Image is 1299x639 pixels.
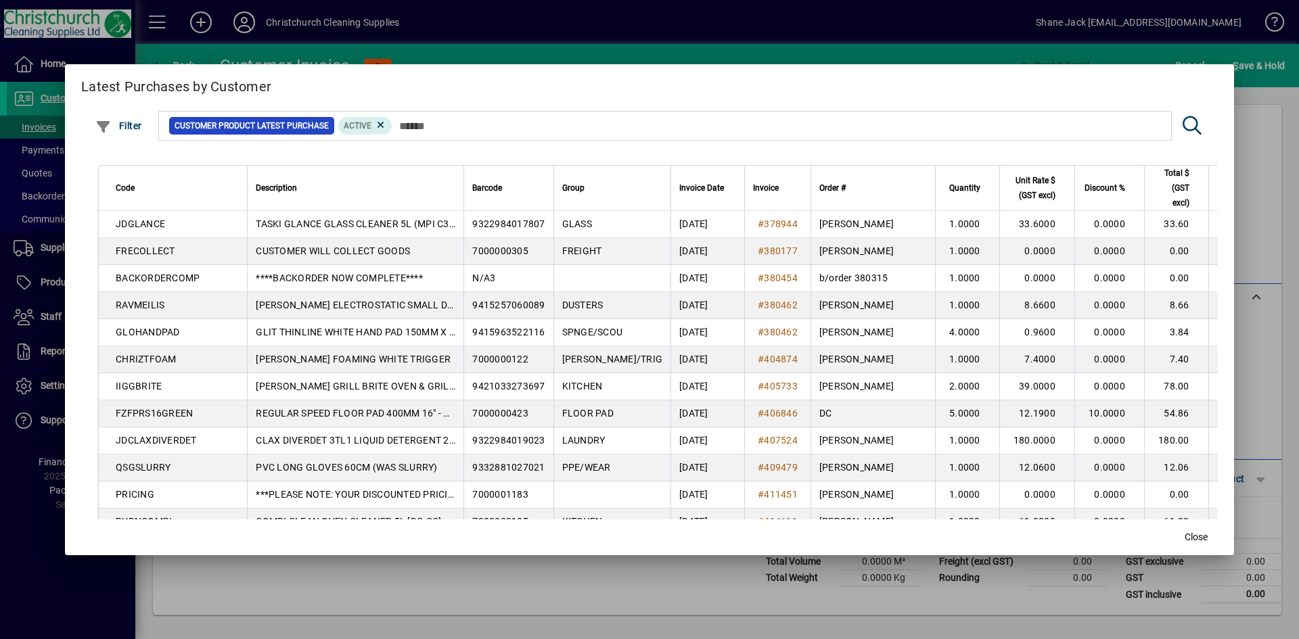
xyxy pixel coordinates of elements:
span: SPNGE/SCOU [562,327,623,337]
span: 9322984017807 [472,218,545,229]
td: [DATE] [670,400,744,427]
td: 0.0000 [999,481,1074,508]
td: [DATE] [670,454,744,481]
span: [PERSON_NAME] ELECTROSTATIC SMALL DUSTER 61CM [256,300,504,310]
span: # [758,245,764,256]
td: 0.0000 [1074,211,1144,238]
span: 7000000105 [472,516,528,527]
td: [DATE] [670,211,744,238]
div: Group [562,181,663,195]
span: 7000001183 [472,489,528,500]
mat-chip: Product Activation Status: Active [338,117,392,135]
span: 9332881027021 [472,462,545,473]
td: 180.00 [1144,427,1208,454]
span: # [758,489,764,500]
span: Barcode [472,181,502,195]
span: [PERSON_NAME]/TRIG [562,354,663,364]
td: 0.0000 [1074,292,1144,319]
span: 407524 [764,435,798,446]
span: KITCHEN [562,381,603,392]
span: FRECOLLECT [116,245,175,256]
td: 2.0000 [935,373,999,400]
td: 0.0000 [1074,238,1144,265]
span: CLAX DIVERDET 3TL1 LIQUID DETERGENT 20L (MPI C33) [256,435,506,446]
td: [PERSON_NAME] [811,454,935,481]
span: Quantity [949,181,980,195]
span: KITCHEN [562,516,603,527]
div: Invoice Date [679,181,736,195]
span: 380177 [764,245,798,256]
td: 0.00 [1144,238,1208,265]
span: REGULAR SPEED FLOOR PAD 400MM 16" - GREEN [256,408,474,419]
span: FZFPRS16GREEN [116,408,193,419]
td: 1.0000 [935,211,999,238]
span: 7000000122 [472,354,528,364]
td: 1.0000 [935,238,999,265]
td: 0.0000 [1074,319,1144,346]
span: Discount % [1085,181,1125,195]
div: Quantity [944,181,993,195]
span: # [758,516,764,527]
td: [PERSON_NAME] [811,427,935,454]
div: Invoice [753,181,802,195]
td: b/order 380315 [811,265,935,292]
td: 1.0000 [935,481,999,508]
td: [PERSON_NAME] [811,508,935,536]
span: RAVMEILIS [116,300,164,310]
span: IIGGBRITE [116,381,162,392]
span: Unit Rate $ (GST excl) [1008,173,1055,203]
td: [PERSON_NAME] [811,346,935,373]
td: [DATE] [670,265,744,292]
td: 12.06 [1144,454,1208,481]
span: CHRIZTFOAM [116,354,177,364]
span: Description [256,181,297,195]
td: 1.0000 [935,454,999,481]
span: JDCLAXDIVERDET [116,435,197,446]
td: 33.6000 [999,211,1074,238]
span: QSGSLURRY [116,462,170,473]
td: [PERSON_NAME] [811,373,935,400]
div: Description [256,181,455,195]
td: 54.86 [1144,400,1208,427]
span: GLIT THINLINE WHITE HAND PAD 150MM X 200MM (6" X 8") [256,327,519,337]
span: # [758,218,764,229]
td: 7.40 [1144,346,1208,373]
td: 180.0000 [999,427,1074,454]
td: 0.9600 [999,319,1074,346]
a: #406846 [753,406,802,421]
div: Code [116,181,239,195]
span: Invoice Date [679,181,724,195]
td: 7.4000 [999,346,1074,373]
td: [DATE] [670,427,744,454]
span: 406846 [764,408,798,419]
span: COMBI CLEAN OVEN CLEANER 5L [DG-C8] [256,516,441,527]
div: Order # [819,181,927,195]
span: [PERSON_NAME] FOAMING WHITE TRIGGER [256,354,451,364]
span: 7000000305 [472,245,528,256]
a: #411451 [753,487,802,502]
span: JDGLANCE [116,218,165,229]
span: PRICING [116,489,154,500]
td: 12.0600 [999,454,1074,481]
a: #409479 [753,460,802,475]
span: GLOHANDPAD [116,327,180,337]
a: #404874 [753,352,802,366]
td: 0.0000 [1074,508,1144,536]
span: Filter [95,120,142,131]
span: FREIGHT [562,245,602,256]
div: Barcode [472,181,545,195]
span: # [758,381,764,392]
td: [DATE] [670,346,744,373]
span: # [758,462,764,473]
td: 0.00 [1144,481,1208,508]
span: # [758,327,764,337]
span: N/A3 [472,273,495,283]
td: 0.0000 [1074,373,1144,400]
span: DUSTERS [562,300,603,310]
td: 8.66 [1144,292,1208,319]
span: Close [1185,530,1208,544]
span: PPE/WEAR [562,462,611,473]
td: 1.0000 [935,508,999,536]
span: 405733 [764,381,798,392]
a: #380177 [753,243,802,258]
